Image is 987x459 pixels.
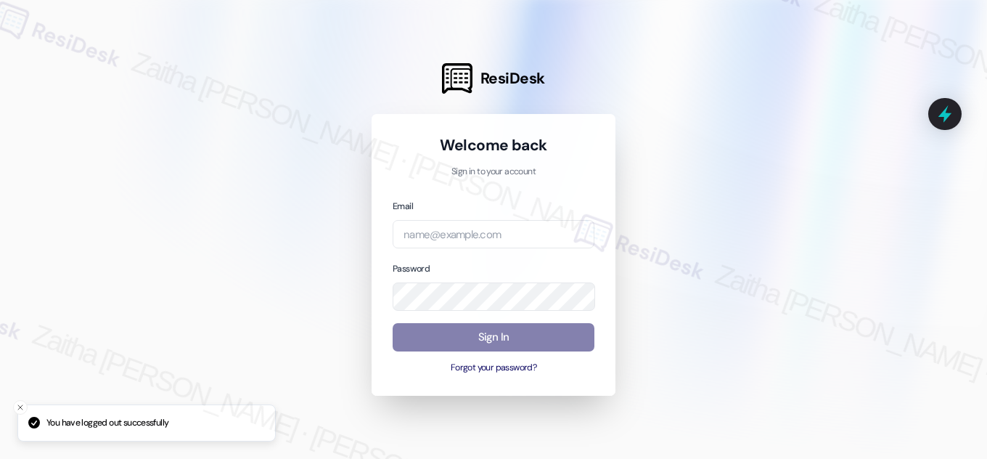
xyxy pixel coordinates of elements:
[393,200,413,212] label: Email
[393,323,594,352] button: Sign In
[46,417,168,430] p: You have logged out successfully
[393,263,430,275] label: Password
[480,68,545,89] span: ResiDesk
[393,166,594,179] p: Sign in to your account
[442,63,472,94] img: ResiDesk Logo
[393,362,594,375] button: Forgot your password?
[393,220,594,248] input: name@example.com
[13,400,28,415] button: Close toast
[393,135,594,155] h1: Welcome back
